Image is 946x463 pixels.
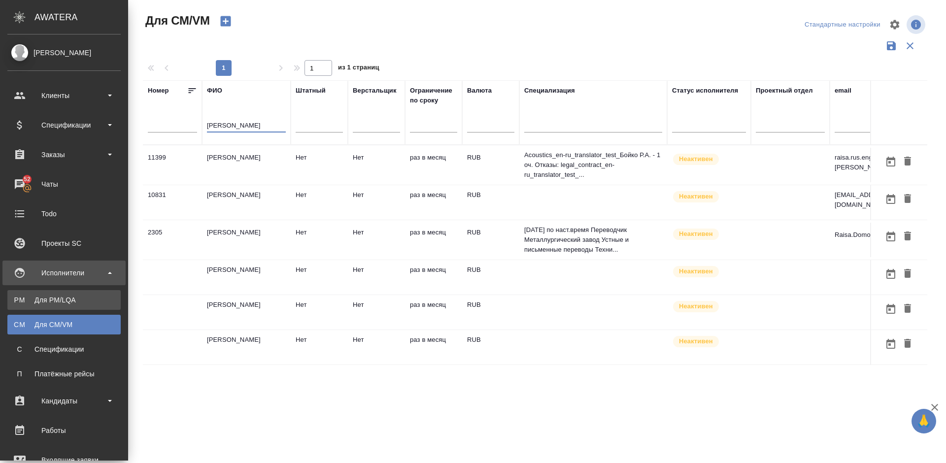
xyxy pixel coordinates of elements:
[2,201,126,226] a: Todo
[405,148,462,182] td: раз в месяц
[7,47,121,58] div: [PERSON_NAME]
[143,223,202,257] td: 2305
[462,185,519,220] td: RUB
[405,260,462,295] td: раз в месяц
[348,260,405,295] td: Нет
[7,177,121,192] div: Чаты
[835,86,851,96] div: email
[679,301,713,311] p: Неактивен
[291,295,348,330] td: Нет
[291,185,348,220] td: Нет
[679,192,713,201] p: Неактивен
[462,330,519,364] td: RUB
[7,423,121,438] div: Работы
[7,290,121,310] a: PMДля PM/LQA
[143,13,210,29] span: Для СМ/VM
[7,265,121,280] div: Исполнители
[882,190,899,208] button: Открыть календарь загрузки
[291,260,348,295] td: Нет
[12,320,116,330] div: Для CM/VM
[34,7,128,27] div: AWATERA
[7,206,121,221] div: Todo
[524,150,662,180] p: Acoustics_en-ru_translator_test_Бойко Р.А. - 1 оч. Отказы: legal_contract_en-ru_translator_test_...
[756,86,813,96] div: Проектный отдел
[405,185,462,220] td: раз в месяц
[202,295,291,330] td: [PERSON_NAME]
[7,339,121,359] a: ССпецификации
[291,223,348,257] td: Нет
[405,330,462,364] td: раз в месяц
[679,336,713,346] p: Неактивен
[202,185,291,220] td: [PERSON_NAME]
[907,15,927,34] span: Посмотреть информацию
[882,36,901,55] button: Сохранить фильтры
[202,223,291,257] td: [PERSON_NAME]
[348,330,405,364] td: Нет
[835,190,909,210] p: [EMAIL_ADDRESS][DOMAIN_NAME]
[672,265,746,278] div: Наши пути разошлись: исполнитель с нами не работает
[835,230,912,240] p: Raisa.Domozhakova@ru...
[901,36,919,55] button: Сбросить фильтры
[679,154,713,164] p: Неактивен
[202,148,291,182] td: [PERSON_NAME]
[7,236,121,251] div: Проекты SC
[214,13,237,30] button: Создать
[348,223,405,257] td: Нет
[202,330,291,364] td: [PERSON_NAME]
[2,418,126,443] a: Работы
[882,228,899,246] button: Открыть календарь загрузки
[143,148,202,182] td: 11399
[405,223,462,257] td: раз в месяц
[679,229,713,239] p: Неактивен
[882,335,899,353] button: Открыть календарь загрузки
[467,86,492,96] div: Валюта
[672,86,738,96] div: Статус исполнителя
[202,260,291,295] td: [PERSON_NAME]
[7,315,121,334] a: CMДля CM/VM
[899,265,916,283] button: Удалить
[348,295,405,330] td: Нет
[2,172,126,197] a: 52Чаты
[462,295,519,330] td: RUB
[405,295,462,330] td: раз в месяц
[18,174,36,184] span: 52
[672,300,746,313] div: Наши пути разошлись: исполнитель с нами не работает
[7,394,121,408] div: Кандидаты
[7,364,121,384] a: ППлатёжные рейсы
[12,344,116,354] div: Спецификации
[291,148,348,182] td: Нет
[915,411,932,431] span: 🙏
[524,225,662,255] p: [DATE] по наст.время Переводчик Металлургический завод Устные и письменные переводы Техни...
[899,153,916,171] button: Удалить
[899,228,916,246] button: Удалить
[12,295,116,305] div: Для PM/LQA
[291,330,348,364] td: Нет
[143,185,202,220] td: 10831
[462,223,519,257] td: RUB
[348,148,405,182] td: Нет
[882,153,899,171] button: Открыть календарь загрузки
[207,86,222,96] div: ФИО
[672,228,746,241] div: Наши пути разошлись: исполнитель с нами не работает
[672,335,746,348] div: Наши пути разошлись: исполнитель с нами не работает
[7,118,121,132] div: Спецификации
[296,86,326,96] div: Штатный
[899,300,916,318] button: Удалить
[148,86,169,96] div: Номер
[672,153,746,166] div: Наши пути разошлись: исполнитель с нами не работает
[882,300,899,318] button: Открыть календарь загрузки
[882,265,899,283] button: Открыть календарь загрузки
[2,231,126,256] a: Проекты SC
[353,86,397,96] div: Верстальщик
[899,335,916,353] button: Удалить
[524,86,575,96] div: Специализация
[883,13,907,36] span: Настроить таблицу
[679,266,713,276] p: Неактивен
[12,369,116,379] div: Платёжные рейсы
[912,409,936,433] button: 🙏
[348,185,405,220] td: Нет
[462,148,519,182] td: RUB
[410,86,457,105] div: Ограничение по сроку
[835,153,909,172] p: raisa.rus.eng.[PERSON_NAME]@g...
[7,88,121,103] div: Клиенты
